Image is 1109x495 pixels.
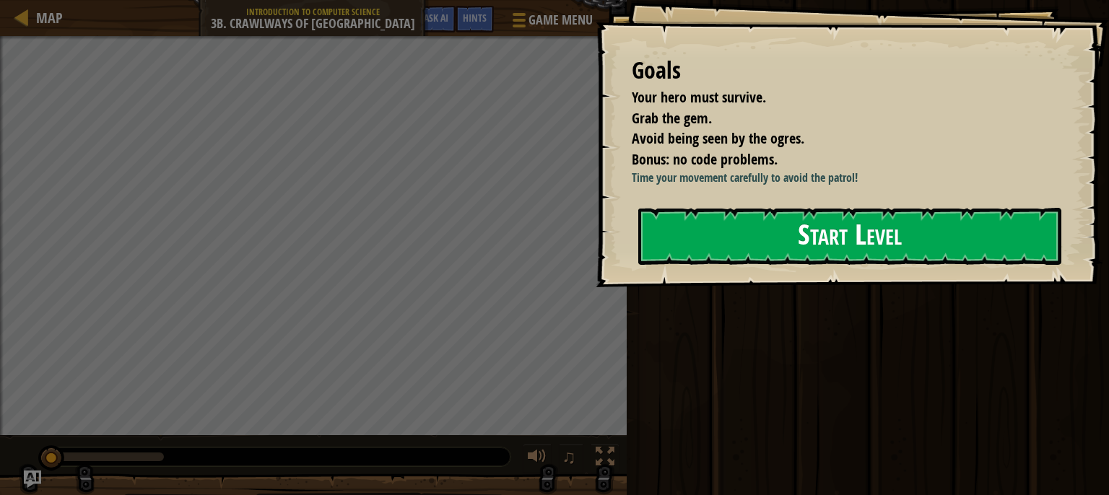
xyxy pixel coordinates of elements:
[591,444,619,473] button: Toggle fullscreen
[632,87,766,107] span: Your hero must survive.
[632,54,1058,87] div: Goals
[559,444,583,473] button: ♫
[562,446,576,468] span: ♫
[29,8,63,27] a: Map
[632,149,778,169] span: Bonus: no code problems.
[614,108,1055,129] li: Grab the gem.
[632,108,712,128] span: Grab the gem.
[614,128,1055,149] li: Avoid being seen by the ogres.
[463,11,487,25] span: Hints
[417,6,456,32] button: Ask AI
[638,208,1061,265] button: Start Level
[614,149,1055,170] li: Bonus: no code problems.
[501,6,601,40] button: Game Menu
[614,87,1055,108] li: Your hero must survive.
[24,470,41,488] button: Ask AI
[632,170,1069,186] p: Time your movement carefully to avoid the patrol!
[424,11,448,25] span: Ask AI
[36,8,63,27] span: Map
[632,128,804,148] span: Avoid being seen by the ogres.
[529,11,593,30] span: Game Menu
[523,444,552,473] button: Adjust volume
